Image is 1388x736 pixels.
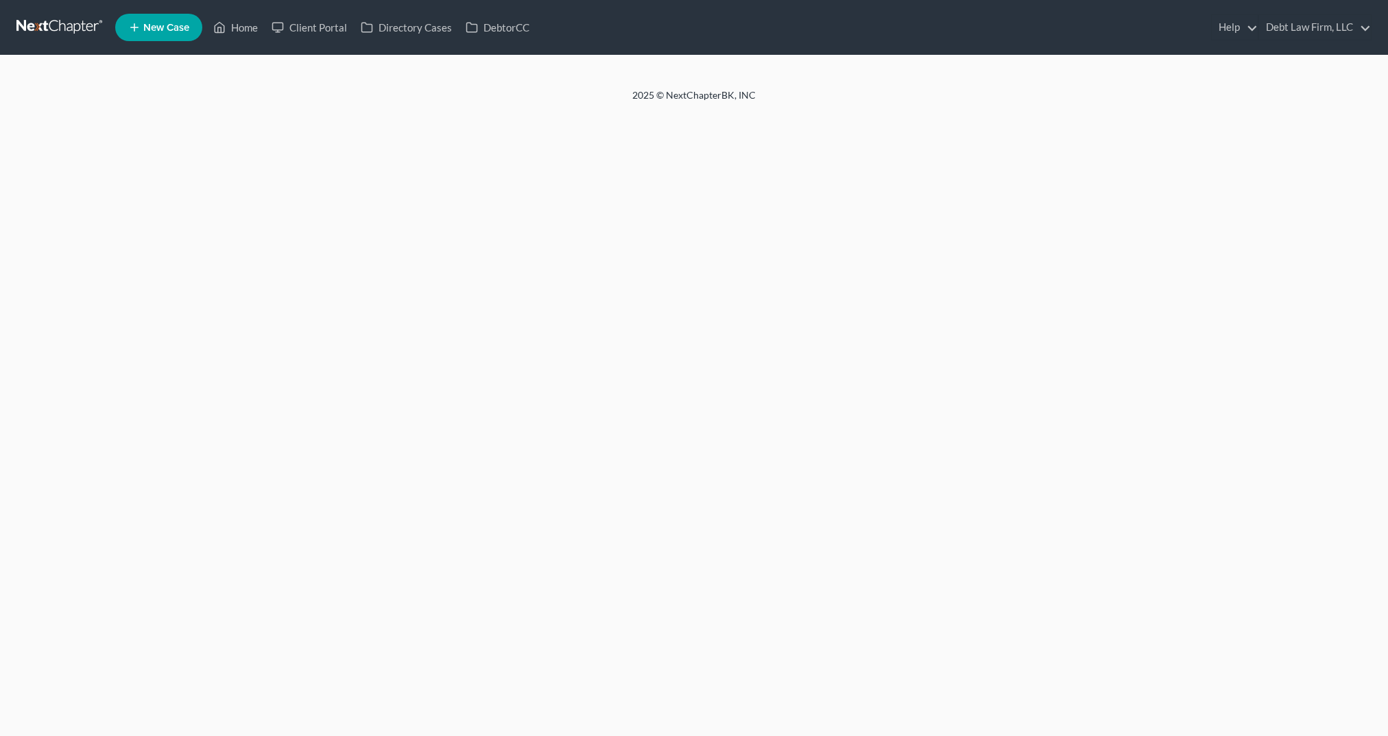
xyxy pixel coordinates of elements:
[206,15,265,40] a: Home
[1212,15,1258,40] a: Help
[265,15,354,40] a: Client Portal
[115,14,202,41] new-legal-case-button: New Case
[1259,15,1371,40] a: Debt Law Firm, LLC
[303,88,1085,113] div: 2025 © NextChapterBK, INC
[459,15,536,40] a: DebtorCC
[354,15,459,40] a: Directory Cases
